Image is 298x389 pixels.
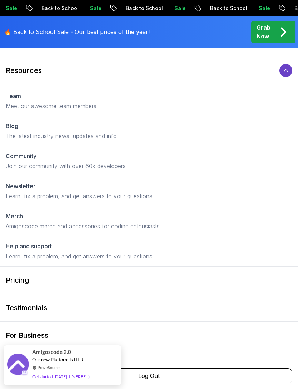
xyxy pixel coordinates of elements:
[6,252,292,261] p: Learn, fix a problem, and get answers to your questions
[6,222,292,230] p: Amigoscode merch and accessories for coding enthusiasts.
[6,152,36,160] p: Community
[193,5,216,12] p: Sale
[6,303,47,313] p: Testimonials
[6,242,52,251] p: Help and support
[6,122,18,130] p: Blog
[6,132,292,140] p: The latest industry news, updates and info
[32,373,90,381] div: Get started [DATE]. It's FREE
[138,371,160,380] p: Log Out
[7,354,29,377] img: provesource social proof notification image
[6,275,29,285] p: Pricing
[6,330,48,340] p: For Business
[60,5,109,12] p: Back to School
[24,5,47,12] p: Sale
[229,5,277,12] p: Back to School
[144,5,193,12] p: Back to School
[6,192,292,200] p: Learn, fix a problem, and get answers to your questions
[6,182,35,190] p: Newsletter
[6,368,292,383] button: Log Out
[32,357,86,363] span: Our new Platform is HERE
[38,364,60,370] a: ProveSource
[6,102,292,110] p: Meet our awesome team members
[257,23,270,40] p: Grab Now
[6,212,23,220] p: Merch
[6,92,21,100] p: Team
[4,28,150,36] p: 🔥 Back to School Sale - Our best prices of the year!
[32,348,71,356] span: Amigoscode 2.0
[6,65,42,76] p: Resources
[6,162,292,170] p: Join our community with over 60k developers
[109,5,131,12] p: Sale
